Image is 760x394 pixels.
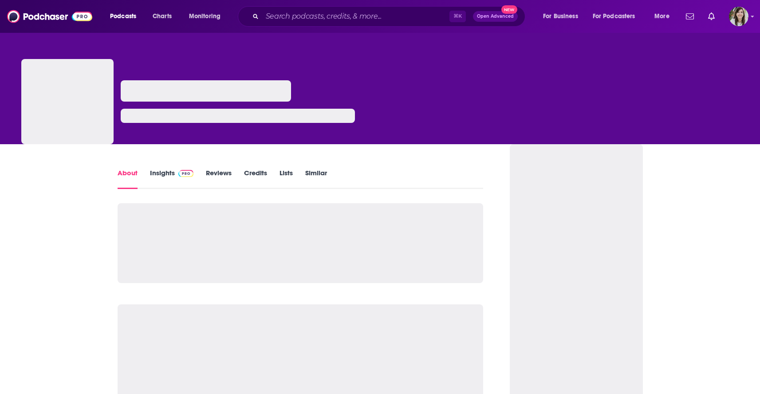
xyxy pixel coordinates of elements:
[587,9,648,24] button: open menu
[729,7,748,26] button: Show profile menu
[477,14,514,19] span: Open Advanced
[118,169,138,189] a: About
[473,11,518,22] button: Open AdvancedNew
[280,169,293,189] a: Lists
[104,9,148,24] button: open menu
[246,6,534,27] div: Search podcasts, credits, & more...
[705,9,718,24] a: Show notifications dropdown
[682,9,697,24] a: Show notifications dropdown
[244,169,267,189] a: Credits
[305,169,327,189] a: Similar
[537,9,589,24] button: open menu
[110,10,136,23] span: Podcasts
[183,9,232,24] button: open menu
[147,9,177,24] a: Charts
[153,10,172,23] span: Charts
[262,9,449,24] input: Search podcasts, credits, & more...
[449,11,466,22] span: ⌘ K
[501,5,517,14] span: New
[729,7,748,26] img: User Profile
[7,8,92,25] img: Podchaser - Follow, Share and Rate Podcasts
[648,9,681,24] button: open menu
[150,169,194,189] a: InsightsPodchaser Pro
[178,170,194,177] img: Podchaser Pro
[729,7,748,26] span: Logged in as devinandrade
[593,10,635,23] span: For Podcasters
[543,10,578,23] span: For Business
[206,169,232,189] a: Reviews
[654,10,669,23] span: More
[189,10,221,23] span: Monitoring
